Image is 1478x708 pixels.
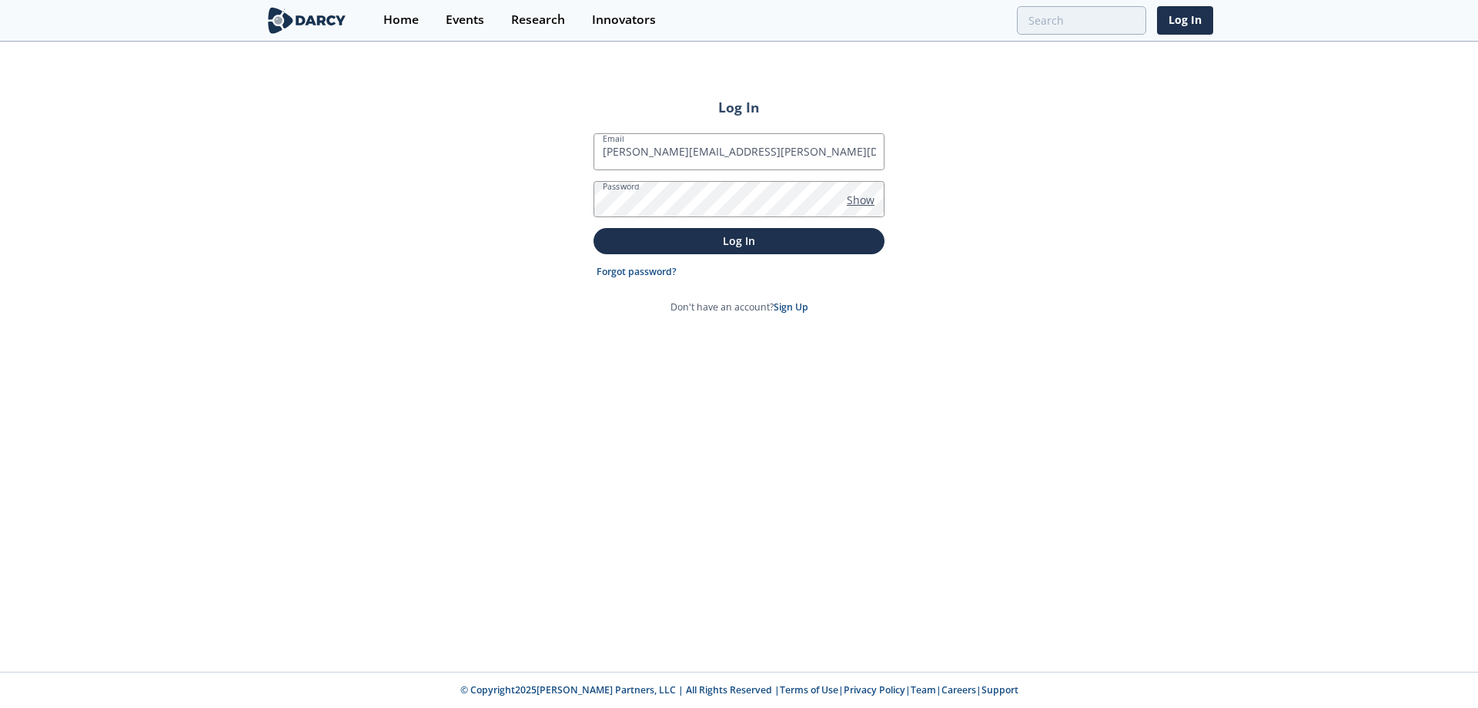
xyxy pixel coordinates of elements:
img: logo-wide.svg [265,7,349,34]
label: Email [603,133,624,145]
a: Privacy Policy [844,683,905,696]
button: Log In [594,228,884,253]
span: Show [847,192,874,208]
a: Sign Up [774,300,808,314]
div: Innovators [592,14,656,26]
a: Team [911,683,936,696]
a: Careers [941,683,976,696]
label: Password [603,180,640,193]
p: © Copyright 2025 [PERSON_NAME] Partners, LLC | All Rights Reserved | | | | | [169,683,1309,697]
div: Events [446,14,484,26]
div: Research [511,14,565,26]
h2: Log In [594,97,884,117]
p: Log In [604,233,874,249]
input: Advanced Search [1017,6,1146,35]
a: Log In [1157,6,1213,35]
p: Don't have an account? [670,300,808,314]
a: Forgot password? [597,265,677,279]
a: Support [981,683,1018,696]
a: Terms of Use [780,683,838,696]
div: Home [383,14,419,26]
